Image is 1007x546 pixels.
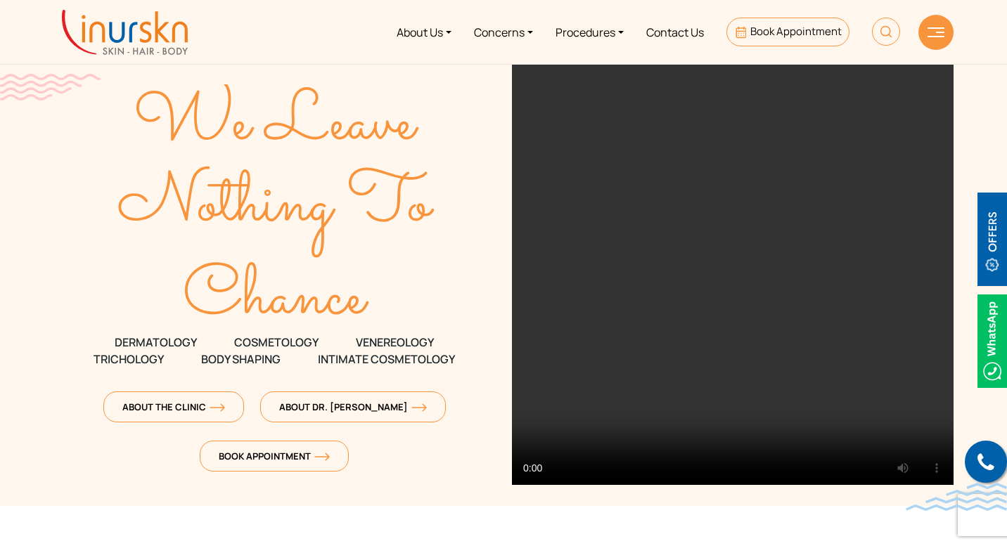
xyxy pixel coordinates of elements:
[279,401,427,413] span: About Dr. [PERSON_NAME]
[750,24,842,39] span: Book Appointment
[385,6,463,58] a: About Us
[977,193,1007,286] img: offerBt
[103,391,244,422] a: About The Clinicorange-arrow
[411,403,427,412] img: orange-arrow
[122,401,225,413] span: About The Clinic
[210,403,225,412] img: orange-arrow
[134,72,419,176] text: We Leave
[62,10,188,55] img: inurskn-logo
[184,247,370,351] text: Chance
[726,18,849,46] a: Book Appointment
[201,351,281,368] span: Body Shaping
[463,6,544,58] a: Concerns
[115,334,197,351] span: DERMATOLOGY
[118,153,435,257] text: Nothing To
[314,453,330,461] img: orange-arrow
[872,18,900,46] img: HeaderSearch
[977,332,1007,347] a: Whatsappicon
[200,441,349,472] a: Book Appointmentorange-arrow
[318,351,455,368] span: Intimate Cosmetology
[977,294,1007,388] img: Whatsappicon
[906,483,1007,511] img: bluewave
[544,6,635,58] a: Procedures
[356,334,434,351] span: VENEREOLOGY
[219,450,330,462] span: Book Appointment
[94,351,164,368] span: TRICHOLOGY
[928,27,944,37] img: hamLine.svg
[635,6,715,58] a: Contact Us
[234,334,319,351] span: COSMETOLOGY
[260,391,446,422] a: About Dr. [PERSON_NAME]orange-arrow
